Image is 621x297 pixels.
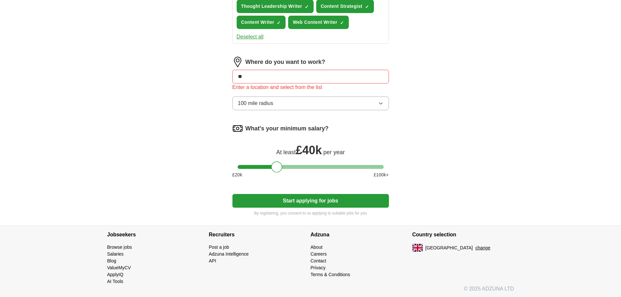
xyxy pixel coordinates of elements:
span: 100 mile radius [238,99,274,107]
span: Content Writer [241,19,274,26]
h4: Country selection [412,226,514,244]
a: ValueMyCV [107,265,131,270]
img: salary.png [232,123,243,134]
a: About [311,245,323,250]
a: Browse jobs [107,245,132,250]
span: Web Content Writer [293,19,337,26]
button: Start applying for jobs [232,194,389,208]
a: Contact [311,258,326,263]
a: API [209,258,216,263]
span: At least [276,149,296,156]
label: Where do you want to work? [245,58,325,67]
span: £ 100 k+ [374,171,389,178]
span: ✓ [340,20,344,25]
button: Web Content Writer✓ [288,16,348,29]
a: Privacy [311,265,326,270]
img: location.png [232,57,243,67]
a: Post a job [209,245,229,250]
span: ✓ [277,20,281,25]
span: ✓ [305,4,309,9]
button: Content Writer✓ [237,16,286,29]
a: Terms & Conditions [311,272,350,277]
span: ✓ [365,4,369,9]
a: Careers [311,251,327,257]
img: UK flag [412,244,423,252]
a: AI Tools [107,279,124,284]
a: Blog [107,258,116,263]
span: Content Strategist [321,3,362,10]
button: Deselect all [237,33,264,41]
a: ApplyIQ [107,272,124,277]
span: per year [323,149,345,156]
div: Enter a location and select from the list [232,83,389,91]
span: £ 20 k [232,171,242,178]
label: What's your minimum salary? [245,124,329,133]
span: £ 40k [296,143,322,157]
p: By registering, you consent to us applying to suitable jobs for you [232,210,389,216]
button: change [475,245,490,251]
a: Adzuna Intelligence [209,251,249,257]
button: 100 mile radius [232,97,389,110]
span: Thought Leadership Writer [241,3,302,10]
span: [GEOGRAPHIC_DATA] [425,245,473,251]
a: Salaries [107,251,124,257]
